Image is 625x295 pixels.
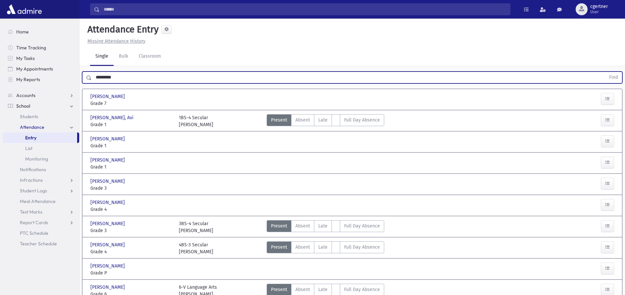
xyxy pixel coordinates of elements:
[295,117,310,123] span: Absent
[16,92,35,98] span: Accounts
[295,222,310,229] span: Absent
[590,4,608,9] span: cgertner
[20,177,43,183] span: Infractions
[3,238,79,249] a: Teacher Schedule
[5,3,43,16] img: AdmirePro
[90,199,126,206] span: [PERSON_NAME]
[3,217,79,228] a: Report Cards
[3,196,79,207] a: Meal Attendance
[16,55,35,61] span: My Tasks
[3,175,79,185] a: Infractions
[87,38,145,44] u: Missing Attendance History
[590,9,608,15] span: User
[20,114,38,120] span: Students
[295,286,310,293] span: Absent
[20,167,46,172] span: Notifications
[3,207,79,217] a: Test Marks
[90,100,172,107] span: Grade 7
[3,132,77,143] a: Entry
[90,135,126,142] span: [PERSON_NAME]
[90,93,126,100] span: [PERSON_NAME]
[85,24,159,35] h5: Attendance Entry
[3,185,79,196] a: Student Logs
[179,114,213,128] div: 1BS-4 Secular [PERSON_NAME]
[3,143,79,154] a: List
[271,244,287,251] span: Present
[3,111,79,122] a: Students
[20,220,48,225] span: Report Cards
[344,117,380,123] span: Full Day Absence
[133,47,166,66] a: Classroom
[100,3,510,15] input: Search
[344,244,380,251] span: Full Day Absence
[90,47,114,66] a: Single
[25,156,48,162] span: Monitoring
[90,241,126,248] span: [PERSON_NAME]
[3,164,79,175] a: Notifications
[90,164,172,171] span: Grade 1
[3,228,79,238] a: PTC Schedule
[3,53,79,64] a: My Tasks
[3,90,79,101] a: Accounts
[3,64,79,74] a: My Appointments
[179,220,213,234] div: 3BS-4 Secular [PERSON_NAME]
[90,284,126,291] span: [PERSON_NAME]
[3,74,79,85] a: My Reports
[90,185,172,192] span: Grade 3
[90,142,172,149] span: Grade 1
[16,66,53,72] span: My Appointments
[318,222,328,229] span: Late
[318,244,328,251] span: Late
[267,114,384,128] div: AttTypes
[90,178,126,185] span: [PERSON_NAME]
[25,145,32,151] span: List
[90,248,172,255] span: Grade 4
[20,124,44,130] span: Attendance
[20,188,47,194] span: Student Logs
[114,47,133,66] a: Bulk
[16,29,29,35] span: Home
[3,101,79,111] a: School
[16,103,30,109] span: School
[3,26,79,37] a: Home
[295,244,310,251] span: Absent
[20,230,48,236] span: PTC Schedule
[271,117,287,123] span: Present
[90,227,172,234] span: Grade 3
[90,114,135,121] span: [PERSON_NAME], Avi
[20,198,56,204] span: Meal Attendance
[20,209,42,215] span: Test Marks
[25,135,36,141] span: Entry
[90,270,172,276] span: Grade P
[267,241,384,255] div: AttTypes
[90,121,172,128] span: Grade 1
[3,42,79,53] a: Time Tracking
[90,157,126,164] span: [PERSON_NAME]
[90,220,126,227] span: [PERSON_NAME]
[3,154,79,164] a: Monitoring
[90,206,172,213] span: Grade 4
[605,72,622,83] button: Find
[16,76,40,82] span: My Reports
[90,263,126,270] span: [PERSON_NAME]
[318,286,328,293] span: Late
[344,222,380,229] span: Full Day Absence
[3,122,79,132] a: Attendance
[271,286,287,293] span: Present
[16,45,46,51] span: Time Tracking
[267,220,384,234] div: AttTypes
[179,241,213,255] div: 4BS-3 Secular [PERSON_NAME]
[271,222,287,229] span: Present
[20,241,57,247] span: Teacher Schedule
[85,38,145,44] a: Missing Attendance History
[318,117,328,123] span: Late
